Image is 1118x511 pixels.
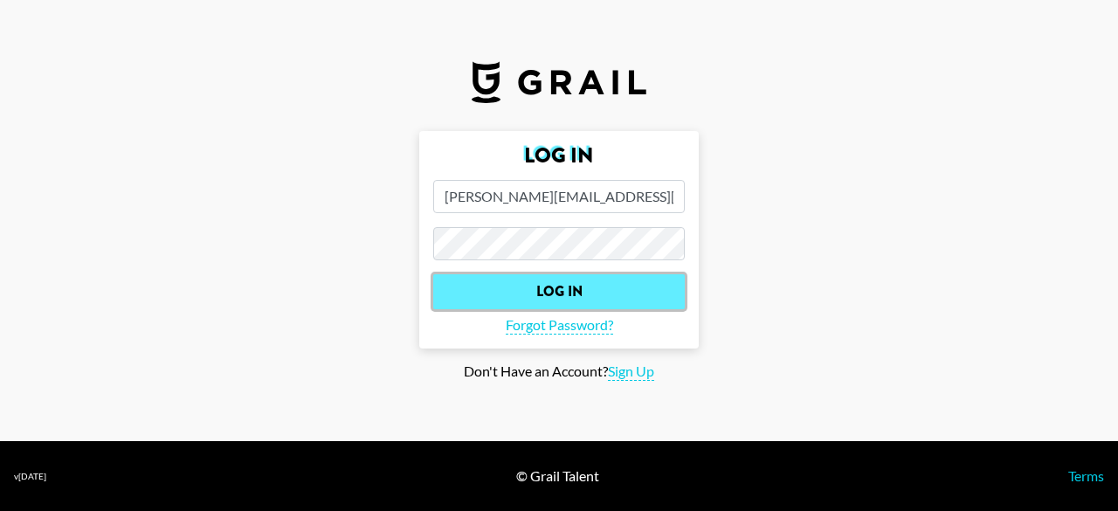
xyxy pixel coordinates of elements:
[516,467,599,485] div: © Grail Talent
[506,316,613,335] span: Forgot Password?
[472,61,646,103] img: Grail Talent Logo
[433,180,685,213] input: Email
[433,274,685,309] input: Log In
[14,471,46,482] div: v [DATE]
[14,363,1104,381] div: Don't Have an Account?
[1068,467,1104,484] a: Terms
[608,363,654,381] span: Sign Up
[433,145,685,166] h2: Log In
